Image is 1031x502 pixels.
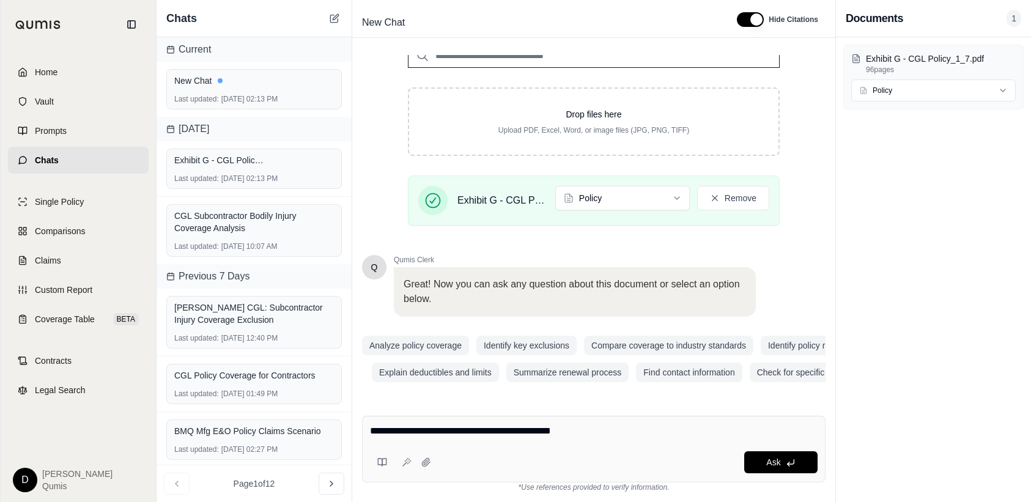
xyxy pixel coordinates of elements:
[122,15,141,34] button: Collapse sidebar
[1007,10,1021,27] span: 1
[174,75,334,87] div: New Chat
[174,445,219,454] span: Last updated:
[357,13,410,32] span: New Chat
[766,457,780,467] span: Ask
[42,480,113,492] span: Qumis
[174,445,334,454] div: [DATE] 02:27 PM
[8,276,149,303] a: Custom Report
[404,277,746,306] p: Great! Now you can ask any question about this document or select an option below.
[8,377,149,404] a: Legal Search
[174,210,334,234] div: CGL Subcontractor Bodily Injury Coverage Analysis
[744,451,818,473] button: Ask
[35,384,86,396] span: Legal Search
[8,88,149,115] a: Vault
[429,125,759,135] p: Upload PDF, Excel, Word, or image files (JPG, PNG, TIFF)
[327,11,342,26] button: New Chat
[174,333,334,343] div: [DATE] 12:40 PM
[174,174,219,183] span: Last updated:
[697,186,769,210] button: Remove
[769,15,818,24] span: Hide Citations
[476,336,577,355] button: Identify key exclusions
[8,59,149,86] a: Home
[636,363,742,382] button: Find contact information
[174,333,219,343] span: Last updated:
[174,369,334,382] div: CGL Policy Coverage for Contractors
[8,247,149,274] a: Claims
[750,363,889,382] button: Check for specific endorsements
[174,389,334,399] div: [DATE] 01:49 PM
[174,301,334,326] div: [PERSON_NAME] CGL: Subcontractor Injury Coverage Exclusion
[157,264,352,289] div: Previous 7 Days
[8,347,149,374] a: Contracts
[851,53,1016,75] button: Exhibit G - CGL Policy_1_7.pdf96pages
[8,218,149,245] a: Comparisons
[866,65,1016,75] p: 96 pages
[174,242,334,251] div: [DATE] 10:07 AM
[35,125,67,137] span: Prompts
[371,261,378,273] span: Hello
[506,363,629,382] button: Summarize renewal process
[174,94,334,104] div: [DATE] 02:13 PM
[174,425,334,437] div: BMQ Mfg E&O Policy Claims Scenario
[174,389,219,399] span: Last updated:
[42,468,113,480] span: [PERSON_NAME]
[394,255,756,265] span: Qumis Clerk
[8,188,149,215] a: Single Policy
[457,193,545,208] span: Exhibit G - CGL Policy_1_7.pdf
[761,336,879,355] button: Identify policy requirements
[8,117,149,144] a: Prompts
[35,154,59,166] span: Chats
[362,336,469,355] button: Analyze policy coverage
[113,313,139,325] span: BETA
[35,95,54,108] span: Vault
[234,478,275,490] span: Page 1 of 12
[35,284,92,296] span: Custom Report
[429,108,759,120] p: Drop files here
[8,147,149,174] a: Chats
[357,13,722,32] div: Edit Title
[166,10,197,27] span: Chats
[13,468,37,492] div: D
[35,313,95,325] span: Coverage Table
[174,94,219,104] span: Last updated:
[846,10,903,27] h3: Documents
[174,154,266,166] span: Exhibit G - CGL Policy_1_7.pdf
[866,53,1016,65] p: Exhibit G - CGL Policy_1_7.pdf
[15,20,61,29] img: Qumis Logo
[35,355,72,367] span: Contracts
[35,254,61,267] span: Claims
[584,336,753,355] button: Compare coverage to industry standards
[372,363,499,382] button: Explain deductibles and limits
[35,225,85,237] span: Comparisons
[157,37,352,62] div: Current
[174,174,334,183] div: [DATE] 02:13 PM
[8,306,149,333] a: Coverage TableBETA
[362,482,826,492] div: *Use references provided to verify information.
[35,196,84,208] span: Single Policy
[157,117,352,141] div: [DATE]
[35,66,57,78] span: Home
[174,242,219,251] span: Last updated:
